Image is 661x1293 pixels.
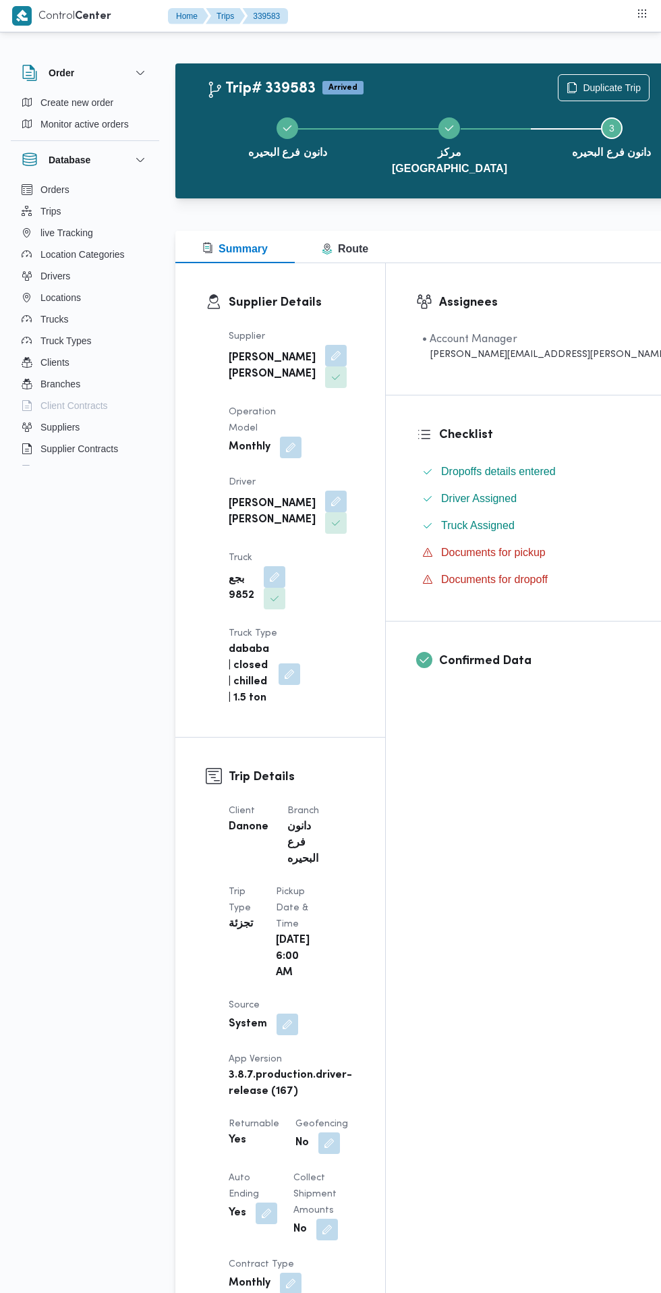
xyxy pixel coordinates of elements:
span: دانون فرع البحيره [572,144,651,161]
span: Create new order [40,94,113,111]
span: Truck Assigned [441,520,515,531]
button: Trips [16,200,154,222]
span: Trip Type [229,887,251,912]
span: Collect Shipment Amounts [293,1174,337,1215]
b: System [229,1016,267,1033]
h3: Supplier Details [229,294,355,312]
span: Summary [202,243,268,254]
b: Arrived [328,84,357,92]
span: Monitor active orders [40,116,129,132]
span: Arrived [322,81,364,94]
span: Documents for pickup [441,545,546,561]
b: dababa | closed | chilled | 1.5 ton [229,642,269,707]
button: Suppliers [16,416,154,438]
span: Dropoffs details entered [441,466,556,477]
b: [PERSON_NAME] [PERSON_NAME] [229,350,316,383]
span: Devices [40,462,74,478]
b: Monthly [229,1275,270,1292]
button: Locations [16,287,154,308]
button: Create new order [16,92,154,113]
span: live Tracking [40,225,93,241]
span: Branches [40,376,80,392]
span: Geofencing [295,1120,348,1128]
span: Orders [40,182,69,198]
span: Client Contracts [40,397,108,414]
button: Order [22,65,148,81]
h2: Trip# 339583 [206,80,316,98]
h3: Database [49,152,90,168]
span: Drivers [40,268,70,284]
button: Orders [16,179,154,200]
span: Contract Type [229,1260,294,1269]
b: Yes [229,1132,246,1149]
b: بجع 9852 [229,572,254,604]
button: Duplicate Trip [558,74,650,101]
span: Truck Assigned [441,518,515,534]
span: App Version [229,1055,282,1064]
b: تجزئة [229,916,253,933]
span: Duplicate Trip [583,80,641,96]
span: دانون فرع البحيره [248,144,327,161]
span: Branch [287,806,319,815]
span: Driver [229,478,256,487]
span: Truck [229,553,252,562]
span: Driver Assigned [441,491,517,507]
button: Trucks [16,308,154,330]
button: Database [22,152,148,168]
b: Yes [229,1205,246,1221]
b: Monthly [229,439,270,456]
b: [DATE] 6:00 AM [276,933,310,981]
button: دانون فرع البحيره [206,101,368,171]
span: 3 [609,123,614,134]
div: Database [11,179,159,471]
b: دانون فرع البحيره [287,819,318,868]
span: Truck Types [40,333,91,349]
span: Driver Assigned [441,493,517,504]
span: Locations [40,290,81,306]
button: Clients [16,352,154,373]
img: X8yXhbKr1z7QwAAAABJRU5ErkJggg== [12,6,32,26]
span: Returnable [229,1120,279,1128]
span: Documents for dropoff [441,572,548,588]
span: Suppliers [40,419,80,435]
span: Trips [40,203,61,219]
b: No [295,1135,309,1151]
button: Client Contracts [16,395,154,416]
span: مركز [GEOGRAPHIC_DATA] [379,144,519,177]
span: Route [322,243,368,254]
span: Supplier [229,332,265,341]
span: Auto Ending [229,1174,259,1199]
button: Supplier Contracts [16,438,154,460]
b: Center [75,11,111,22]
button: مركز [GEOGRAPHIC_DATA] [368,101,530,188]
button: Truck Types [16,330,154,352]
svg: Step 2 is complete [444,123,455,134]
span: Operation Model [229,408,276,433]
h3: Trip Details [229,768,355,786]
button: Monitor active orders [16,113,154,135]
button: 339583 [242,8,288,24]
span: Location Categories [40,246,125,263]
span: Client [229,806,255,815]
button: Location Categories [16,244,154,265]
span: Source [229,1001,260,1010]
b: [PERSON_NAME] [PERSON_NAME] [229,496,316,528]
button: Home [168,8,208,24]
span: Dropoffs details entered [441,464,556,480]
h3: Order [49,65,74,81]
button: Devices [16,460,154,481]
button: Trips [206,8,245,24]
button: Branches [16,373,154,395]
button: live Tracking [16,222,154,244]
button: Drivers [16,265,154,287]
div: Order [11,92,159,140]
b: 3.8.7.production.driver-release (167) [229,1068,352,1100]
b: No [293,1221,307,1238]
span: Pickup date & time [276,887,308,929]
span: Clients [40,354,69,370]
span: Trucks [40,311,68,327]
span: Documents for dropoff [441,574,548,585]
svg: Step 1 is complete [282,123,293,134]
span: Truck Type [229,629,277,638]
b: Danone [229,819,268,835]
